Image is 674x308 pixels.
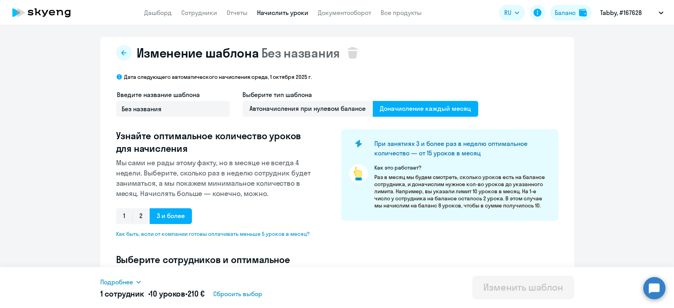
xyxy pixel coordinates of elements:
h4: При занятиях 3 и более раз в неделю оптимальное количество — от 15 уроков в месяц [374,139,545,158]
p: Раз в месяц мы будем смотреть, сколько уроков есть на балансе сотрудника, и доначислим нужное кол... [374,174,550,209]
h3: Узнайте оптимальное количество уроков для начисления [116,129,316,155]
a: Отчеты [227,9,248,17]
span: 3 и более [150,208,192,224]
h3: Выберите сотрудников и оптимальное количество занятий [116,253,316,278]
div: Изменить шаблон [483,281,563,293]
button: RU [499,5,525,21]
a: Сотрудники [181,9,217,17]
img: balance [579,9,587,17]
span: Подробнее [100,277,133,287]
a: Все продукты [381,9,422,17]
a: Документооборот [318,9,371,17]
span: Сбросить выбор [213,289,262,299]
span: Без названия [261,45,340,61]
span: Доначисление каждый месяц [373,101,478,117]
h4: Выберите тип шаблона [242,90,478,99]
h5: 1 сотрудник • • [100,288,205,299]
button: Изменить шаблон [472,276,574,299]
button: Tabby, #167628 [596,3,667,22]
img: pointer-circle [349,164,368,183]
span: Введите название шаблона [117,91,200,99]
div: Баланс [555,8,576,17]
p: Как это работает? [374,164,550,171]
p: Мы сами не рады этому факту, но в месяце не всегда 4 недели. Выберите, сколько раз в неделю сотру... [116,158,316,199]
span: Изменение шаблона [137,45,259,61]
span: 1 [116,208,132,224]
p: Tabby, #167628 [600,8,642,17]
span: RU [504,8,511,17]
span: Как быть, если от компании готовы оплачивать меньше 5 уроков в месяц? [116,230,316,237]
input: Без названия [116,101,230,117]
a: Начислить уроки [257,9,308,17]
p: Дата следующего автоматического начисления: среда, 1 октября 2025 г. [124,73,312,80]
a: Дашборд [144,9,172,17]
button: Балансbalance [550,5,591,21]
span: Автоначисления при нулевом балансе [242,101,373,117]
span: 2 [132,208,150,224]
span: 210 € [188,289,205,299]
span: 10 уроков [150,289,185,299]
